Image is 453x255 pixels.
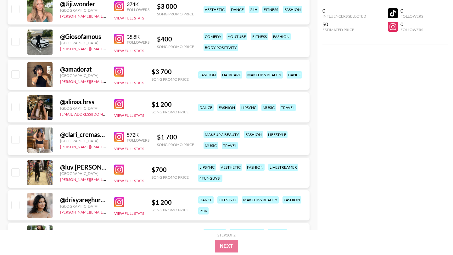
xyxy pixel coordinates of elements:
div: [GEOGRAPHIC_DATA] [60,41,107,45]
div: fashion [246,164,265,171]
div: [GEOGRAPHIC_DATA] [60,8,107,13]
div: Song Promo Price [152,77,189,82]
div: travel [280,104,296,111]
button: Next [215,240,238,252]
a: [PERSON_NAME][EMAIL_ADDRESS][PERSON_NAME][DOMAIN_NAME] [60,176,183,182]
div: $ 1 200 [152,100,189,108]
div: [GEOGRAPHIC_DATA] [60,171,107,176]
button: View Full Stats [114,178,144,183]
div: haircare [221,71,242,79]
div: Song Promo Price [157,142,194,147]
div: Song Promo Price [152,175,189,180]
div: 0 [322,8,366,14]
div: @ luv.[PERSON_NAME] [60,163,107,171]
a: [EMAIL_ADDRESS][DOMAIN_NAME] [60,111,123,117]
div: [GEOGRAPHIC_DATA] [60,204,107,209]
div: pov [198,207,209,214]
a: [PERSON_NAME][EMAIL_ADDRESS][DOMAIN_NAME] [60,13,153,19]
div: Followers [400,14,423,19]
img: Instagram [114,197,124,207]
div: fashion [283,6,302,13]
img: Instagram [114,1,124,11]
div: music [204,142,218,149]
div: fashion [217,104,236,111]
div: body positivity [204,44,238,51]
div: @ Giosofamous [60,33,107,41]
div: [GEOGRAPHIC_DATA] [60,138,107,143]
img: Instagram [114,34,124,44]
div: @ amadorat [60,65,107,73]
div: 4funguys_ [198,175,222,182]
div: 1.2M [127,230,149,236]
button: View Full Stats [114,48,144,53]
button: View Full Stats [114,80,144,85]
div: 374K [127,1,149,7]
div: $ 700 [152,166,189,174]
div: Step 1 of 2 [217,233,236,237]
div: Song Promo Price [157,44,194,49]
img: Instagram [114,67,124,77]
div: fitness [251,33,268,40]
div: lipsync [198,164,216,171]
div: 0 [400,21,423,27]
button: View Full Stats [114,16,144,20]
div: makeup & beauty [242,196,279,203]
div: dance [287,71,302,79]
div: dance [198,104,214,111]
div: Song Promo Price [157,12,194,16]
div: lifestyle [267,131,288,138]
div: comedy [204,33,223,40]
div: aesthetic [220,164,242,171]
div: aesthetic [204,6,226,13]
div: $ 400 [157,35,194,43]
div: fashion [244,131,263,138]
div: [GEOGRAPHIC_DATA] [60,73,107,78]
a: [PERSON_NAME][EMAIL_ADDRESS][DOMAIN_NAME] [60,45,153,51]
div: $ 1 700 [157,133,194,141]
div: Followers [127,138,149,143]
div: fashion [272,33,291,40]
div: body positivity [230,229,264,236]
a: [PERSON_NAME][EMAIL_ADDRESS][DOMAIN_NAME] [60,143,153,149]
div: Followers [127,40,149,45]
div: makeup & beauty [246,71,283,79]
div: Song Promo Price [152,110,189,114]
div: Influencers Selected [322,14,366,19]
div: [GEOGRAPHIC_DATA] [60,106,107,111]
div: fitness [262,6,279,13]
div: lipsync [240,104,258,111]
div: 0 [400,8,423,14]
div: $ 3 700 [152,68,189,76]
div: Song Promo Price [152,208,189,212]
div: 35.8K [127,34,149,40]
div: 572K [127,132,149,138]
div: livestreamer [268,164,298,171]
div: $ 1 200 [152,198,189,206]
div: makeup & beauty [204,131,240,138]
div: 24h [249,6,259,13]
div: Estimated Price [322,27,366,32]
div: Followers [127,7,149,12]
div: fashion [198,71,217,79]
div: youtube [226,33,247,40]
div: dance [198,196,214,203]
div: @ drisyareghuram [60,196,107,204]
div: dance [230,6,245,13]
button: View Full Stats [114,211,144,216]
div: lifestyle [217,196,238,203]
img: Instagram [114,99,124,109]
div: @ Nicolebta [60,229,107,236]
div: $0 [322,21,366,27]
button: View Full Stats [114,146,144,151]
a: [PERSON_NAME][EMAIL_ADDRESS][DOMAIN_NAME] [60,209,153,214]
div: $ 3 000 [157,3,194,10]
a: [PERSON_NAME][EMAIL_ADDRESS][DOMAIN_NAME] [60,78,153,84]
div: aesthetic [204,229,226,236]
div: @ clari_cremaschi [60,131,107,138]
img: Instagram [114,132,124,142]
div: fashion [268,229,287,236]
div: travel [222,142,238,149]
iframe: Drift Widget Chat Controller [422,224,445,247]
div: @ alinaa.brss [60,98,107,106]
div: music [261,104,276,111]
